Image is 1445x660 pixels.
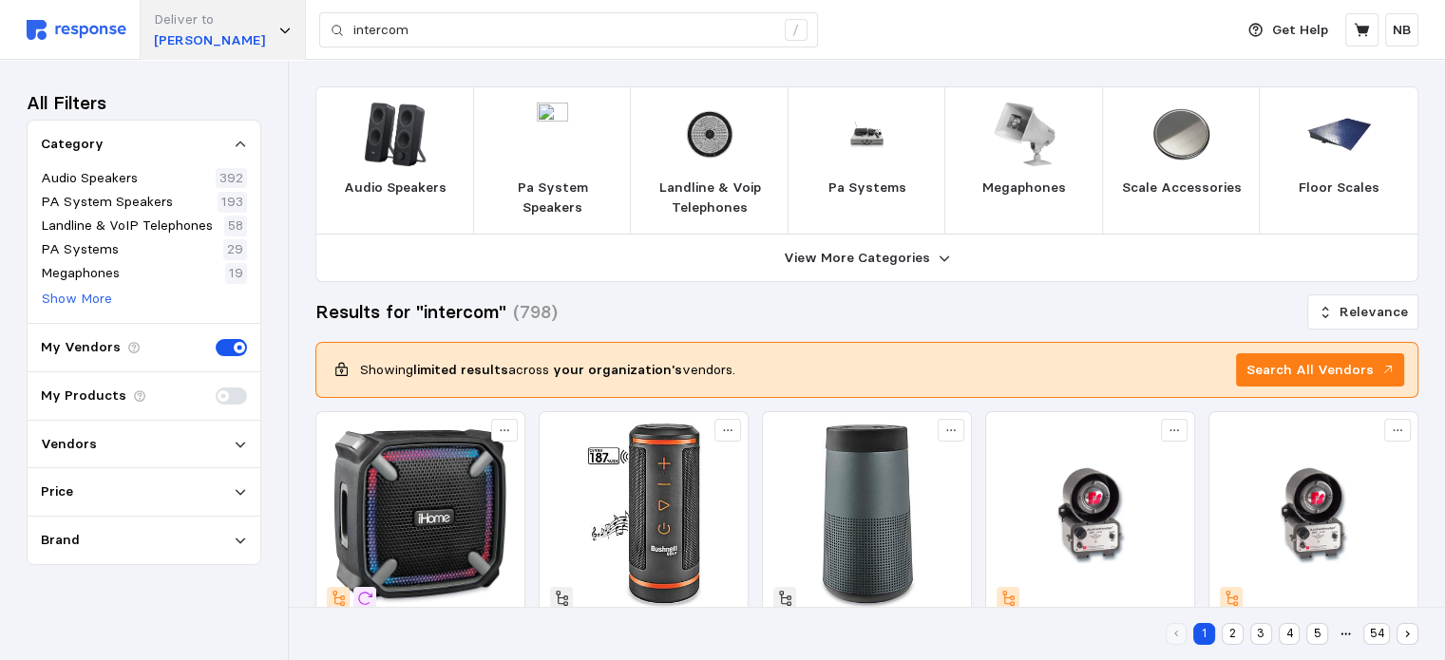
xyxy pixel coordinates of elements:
[41,530,80,551] p: Brand
[489,178,617,218] p: Pa System Speakers
[1272,20,1328,41] p: Get Help
[1393,20,1411,41] p: NB
[27,90,106,116] h3: All Filters
[550,422,738,610] img: S-24506_txt_USEng
[219,168,243,189] p: 392
[1150,103,1213,166] img: ESL_P115PL.webp
[785,19,808,42] div: /
[1306,623,1328,645] button: 5
[835,103,899,166] img: VRR_WM715U.webp
[646,178,773,218] p: Landline & Voip Telephones
[828,178,906,198] p: Pa Systems
[1250,623,1272,645] button: 3
[315,299,506,325] h3: Results for "intercom"
[41,337,121,358] p: My Vendors
[327,422,515,610] img: S-23284BL
[154,30,265,51] p: [PERSON_NAME]
[41,216,213,236] p: Landline & VoIP Telephones
[521,103,584,166] img: 442Z80_AS01
[513,299,558,325] h3: (798)
[982,178,1066,198] p: Megaphones
[364,103,428,166] img: 1041308372.jpg
[553,361,682,378] b: your organization's
[997,422,1185,610] img: FEE_310X_MV.webp
[360,360,735,381] p: Showing across vendors.
[41,481,73,502] p: Price
[41,168,138,189] p: Audio Speakers
[41,288,113,311] button: Show More
[41,263,120,284] p: Megaphones
[1307,294,1418,330] button: Relevance
[27,20,126,40] img: svg%3e
[221,192,243,213] p: 193
[41,434,97,455] p: Vendors
[1279,623,1301,645] button: 4
[413,361,508,378] b: limited results
[1220,422,1408,610] img: FEE_310_MV.webp
[784,248,930,269] p: View More Categories
[353,13,774,47] input: Search for a product name or SKU
[344,178,447,198] p: Audio Speakers
[678,103,742,166] img: sp117046518_sc7
[1307,103,1371,166] img: 700100200-PT-Ramp-R.webp
[993,103,1056,166] img: 10969848.jpg
[228,216,243,236] p: 58
[773,422,961,610] img: S-23939
[1385,13,1418,47] button: NB
[1222,623,1244,645] button: 2
[41,192,173,213] p: PA System Speakers
[1246,360,1374,381] p: Search All Vendors
[42,289,112,310] p: Show More
[227,239,243,260] p: 29
[1122,178,1242,198] p: Scale Accessories
[1236,353,1404,387] button: Search All Vendors
[1363,623,1390,645] button: 54
[41,239,119,260] p: PA Systems
[154,9,265,30] p: Deliver to
[1237,12,1340,48] button: Get Help
[1193,623,1215,645] button: 1
[41,134,104,155] p: Category
[41,386,126,406] p: My Products
[229,263,243,284] p: 19
[1299,178,1379,198] p: Floor Scales
[1340,302,1408,323] p: Relevance
[316,235,1417,281] button: View More Categories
